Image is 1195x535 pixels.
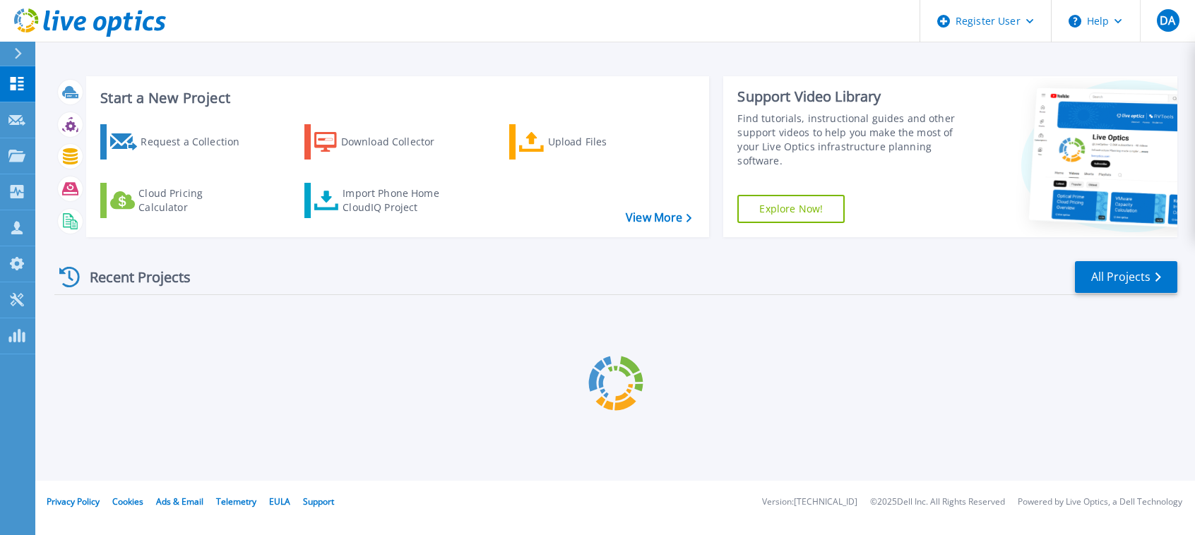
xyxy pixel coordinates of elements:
li: Powered by Live Optics, a Dell Technology [1018,498,1182,507]
a: View More [626,211,691,224]
div: Recent Projects [54,260,210,294]
a: Request a Collection [100,124,258,160]
div: Request a Collection [141,128,254,156]
a: Support [303,495,334,507]
a: EULA [269,495,290,507]
a: Cookies [112,495,143,507]
li: Version: [TECHNICAL_ID] [762,498,857,507]
span: DA [1160,15,1175,26]
a: Download Collector [304,124,462,160]
div: Support Video Library [737,88,967,106]
div: Cloud Pricing Calculator [138,186,251,215]
a: All Projects [1075,261,1177,293]
div: Find tutorials, instructional guides and other support videos to help you make the most of your L... [737,112,967,168]
div: Import Phone Home CloudIQ Project [343,186,453,215]
a: Ads & Email [156,495,203,507]
a: Explore Now! [737,195,845,223]
a: Upload Files [509,124,667,160]
h3: Start a New Project [100,90,691,106]
li: © 2025 Dell Inc. All Rights Reserved [870,498,1005,507]
a: Cloud Pricing Calculator [100,183,258,218]
a: Telemetry [216,495,256,507]
a: Privacy Policy [47,495,100,507]
div: Upload Files [548,128,661,156]
div: Download Collector [341,128,454,156]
